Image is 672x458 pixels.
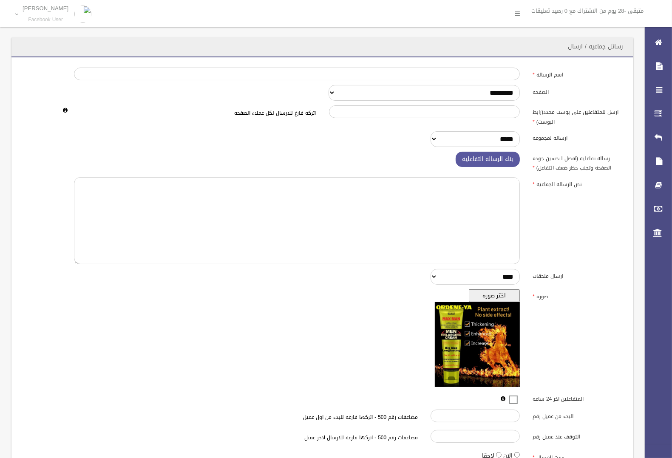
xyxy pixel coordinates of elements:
h6: مضاعفات رقم 500 - اتركها فارغه للبدء من اول عميل [176,415,418,420]
label: التوقف عند عميل رقم [526,430,628,442]
label: رساله تفاعليه (افضل لتحسين جوده الصفحه وتجنب حظر ضعف التفاعل) [526,152,628,173]
img: معاينه الصوره [435,302,520,387]
label: ارسال ملحقات [526,269,628,281]
label: الصفحه [526,85,628,97]
button: اختر صوره [469,289,520,302]
label: صوره [526,289,628,301]
header: رسائل جماعيه / ارسال [558,38,633,55]
h6: مضاعفات رقم 500 - اتركها فارغه للارسال لاخر عميل [176,435,418,441]
h6: اتركه فارغ للارسال لكل عملاء الصفحه [74,110,316,116]
label: نص الرساله الجماعيه [526,177,628,189]
label: البدء من عميل رقم [526,410,628,421]
label: ارساله لمجموعه [526,131,628,143]
label: المتفاعلين اخر 24 ساعه [526,392,628,404]
button: بناء الرساله التفاعليه [456,152,520,167]
small: Facebook User [23,17,68,23]
label: اسم الرساله [526,68,628,79]
p: [PERSON_NAME] [23,5,68,11]
label: ارسل للمتفاعلين على بوست محدد(رابط البوست) [526,105,628,127]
